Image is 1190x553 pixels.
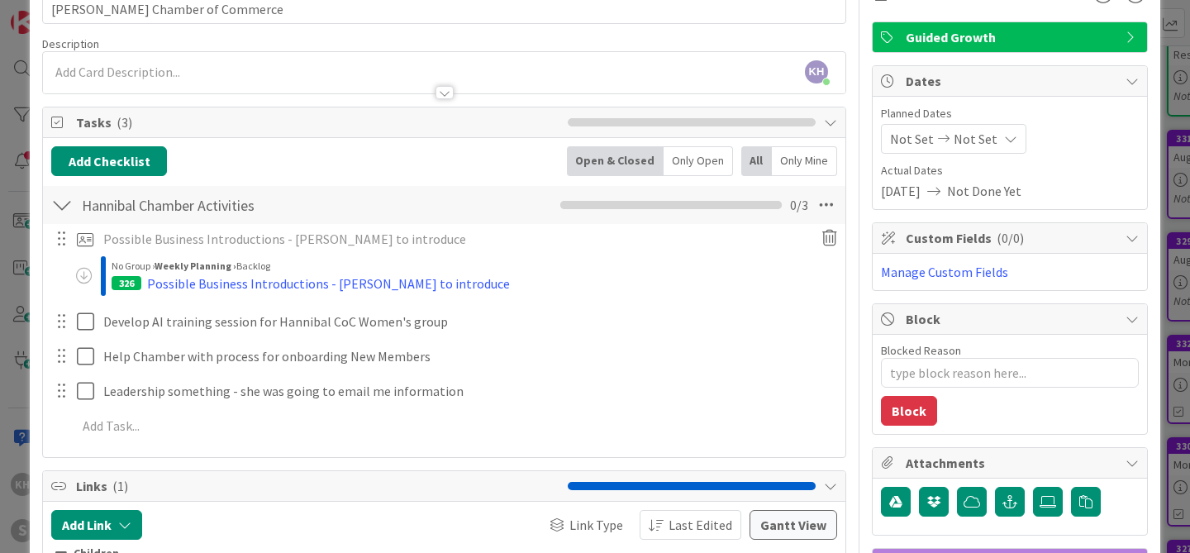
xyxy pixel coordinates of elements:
[997,230,1024,246] span: ( 0/0 )
[147,274,510,293] div: Possible Business Introductions - [PERSON_NAME] to introduce
[947,181,1021,201] span: Not Done Yet
[569,515,623,535] span: Link Type
[567,146,664,176] div: Open & Closed
[881,396,937,426] button: Block
[881,343,961,358] label: Blocked Reason
[103,347,834,366] p: Help Chamber with process for onboarding New Members
[906,228,1117,248] span: Custom Fields
[103,312,834,331] p: Develop AI training session for Hannibal CoC Women's group
[669,515,732,535] span: Last Edited
[906,309,1117,329] span: Block
[117,114,132,131] span: ( 3 )
[640,510,741,540] button: Last Edited
[881,181,921,201] span: [DATE]
[790,195,808,215] span: 0 / 3
[112,276,141,290] div: 326
[906,71,1117,91] span: Dates
[906,453,1117,473] span: Attachments
[805,60,828,83] span: KH
[76,190,414,220] input: Add Checklist...
[155,260,236,272] b: Weekly Planning ›
[741,146,772,176] div: All
[906,27,1117,47] span: Guided Growth
[750,510,837,540] button: Gantt View
[881,162,1139,179] span: Actual Dates
[112,478,128,494] span: ( 1 )
[954,129,997,149] span: Not Set
[881,264,1008,280] a: Manage Custom Fields
[76,476,559,496] span: Links
[890,129,934,149] span: Not Set
[51,146,167,176] button: Add Checklist
[881,105,1139,122] span: Planned Dates
[51,510,142,540] button: Add Link
[76,112,559,132] span: Tasks
[664,146,733,176] div: Only Open
[772,146,837,176] div: Only Mine
[42,36,99,51] span: Description
[112,260,155,272] span: No Group ›
[236,260,270,272] span: Backlog
[103,382,834,401] p: Leadership something - she was going to email me information
[103,230,804,249] p: Possible Business Introductions - [PERSON_NAME] to introduce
